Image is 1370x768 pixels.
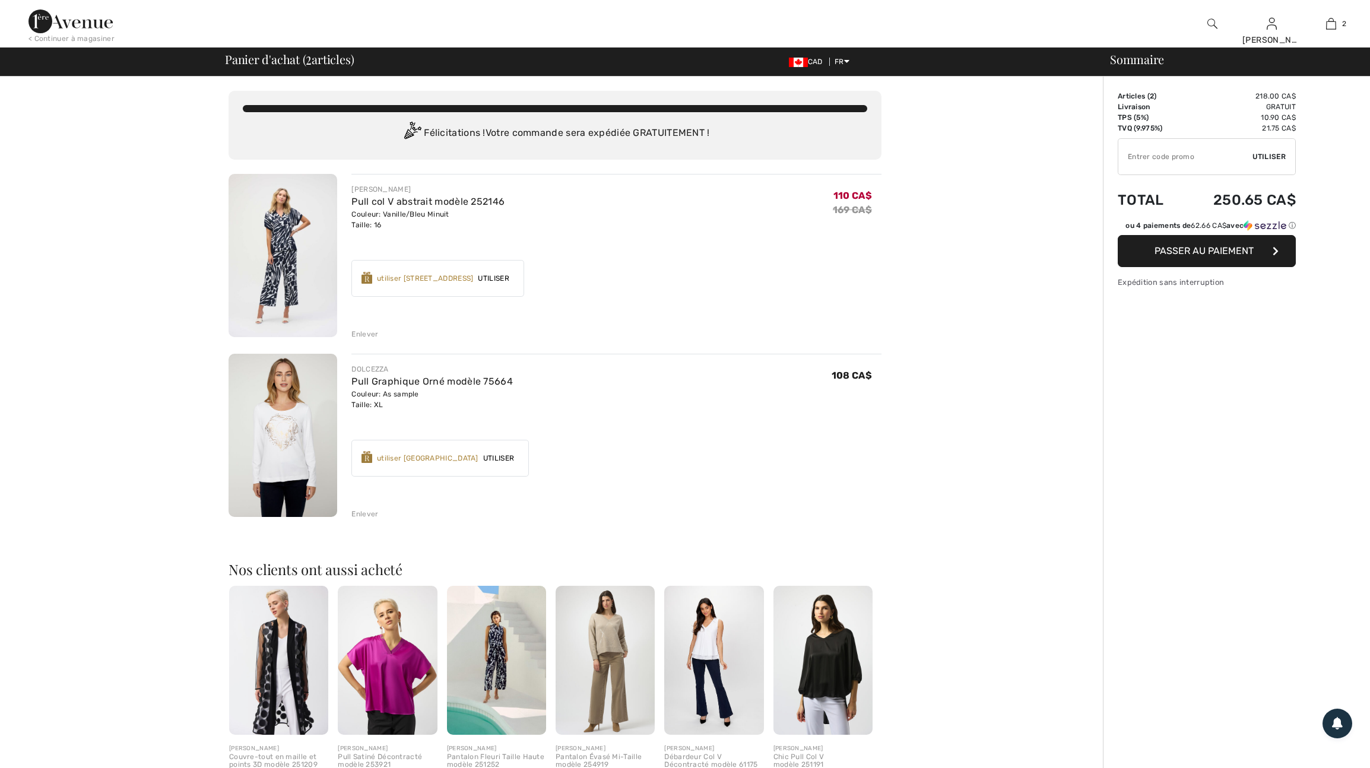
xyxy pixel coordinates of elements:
img: Canadian Dollar [789,58,808,67]
td: 218.00 CA$ [1181,91,1296,101]
img: Reward-Logo.svg [361,451,372,463]
img: Pull Satiné Décontracté modèle 253921 [338,586,437,735]
td: Total [1118,180,1181,220]
td: 21.75 CA$ [1181,123,1296,134]
img: Congratulation2.svg [400,122,424,145]
img: recherche [1207,17,1217,31]
div: [PERSON_NAME] [1242,34,1301,46]
img: Pull col V abstrait modèle 252146 [229,174,337,337]
span: 2 [1150,92,1154,100]
div: Couleur: Vanille/Bleu Minuit Taille: 16 [351,209,505,230]
div: [PERSON_NAME] [773,744,873,753]
img: Chic Pull Col V modèle 251191 [773,586,873,735]
span: Utiliser [1252,151,1286,162]
input: Code promo [1118,139,1252,174]
div: Couleur: As sample Taille: XL [351,389,513,410]
span: CAD [789,58,827,66]
div: ou 4 paiements de62.66 CA$avecSezzle Cliquez pour en savoir plus sur Sezzle [1118,220,1296,235]
img: 1ère Avenue [28,9,113,33]
a: Pull Graphique Orné modèle 75664 [351,376,513,387]
div: utiliser [STREET_ADDRESS] [377,273,474,284]
span: 2 [306,50,312,66]
div: Expédition sans interruption [1118,277,1296,288]
div: Félicitations ! Votre commande sera expédiée GRATUITEMENT ! [243,122,867,145]
span: Panier d'achat ( articles) [225,53,354,65]
img: Pantalon Évasé Mi-Taille modèle 254919 [556,586,655,735]
div: DOLCEZZA [351,364,513,375]
td: Livraison [1118,101,1181,112]
div: [PERSON_NAME] [447,744,546,753]
a: 2 [1302,17,1360,31]
img: Pull Graphique Orné modèle 75664 [229,354,337,517]
img: Mes infos [1267,17,1277,31]
div: ou 4 paiements de avec [1125,220,1296,231]
img: Mon panier [1326,17,1336,31]
td: TPS (5%) [1118,112,1181,123]
span: 2 [1342,18,1346,29]
h2: Nos clients ont aussi acheté [229,562,881,576]
a: Se connecter [1267,18,1277,29]
span: Utiliser [478,453,519,464]
td: 250.65 CA$ [1181,180,1296,220]
div: [PERSON_NAME] [351,184,505,195]
span: Utiliser [473,273,513,284]
td: Gratuit [1181,101,1296,112]
img: Pantalon Fleuri Taille Haute modèle 251252 [447,586,546,735]
div: utiliser [GEOGRAPHIC_DATA] [377,453,478,464]
div: [PERSON_NAME] [556,744,655,753]
div: < Continuer à magasiner [28,33,115,44]
img: Couvre-tout en maille et points 3D modèle 251209 [229,586,328,735]
div: [PERSON_NAME] [229,744,328,753]
div: [PERSON_NAME] [664,744,763,753]
td: 10.90 CA$ [1181,112,1296,123]
span: 110 CA$ [833,190,872,201]
div: Enlever [351,329,378,339]
div: Enlever [351,509,378,519]
s: 169 CA$ [833,204,872,215]
div: Sommaire [1096,53,1363,65]
td: TVQ (9.975%) [1118,123,1181,134]
td: Articles ( ) [1118,91,1181,101]
img: Débardeur Col V Décontracté modèle 61175 [664,586,763,735]
img: Sezzle [1244,220,1286,231]
div: [PERSON_NAME] [338,744,437,753]
a: Pull col V abstrait modèle 252146 [351,196,505,207]
span: FR [835,58,849,66]
button: Passer au paiement [1118,235,1296,267]
span: 62.66 CA$ [1191,221,1226,230]
span: Passer au paiement [1155,245,1254,256]
img: Reward-Logo.svg [361,272,372,284]
span: 108 CA$ [832,370,872,381]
